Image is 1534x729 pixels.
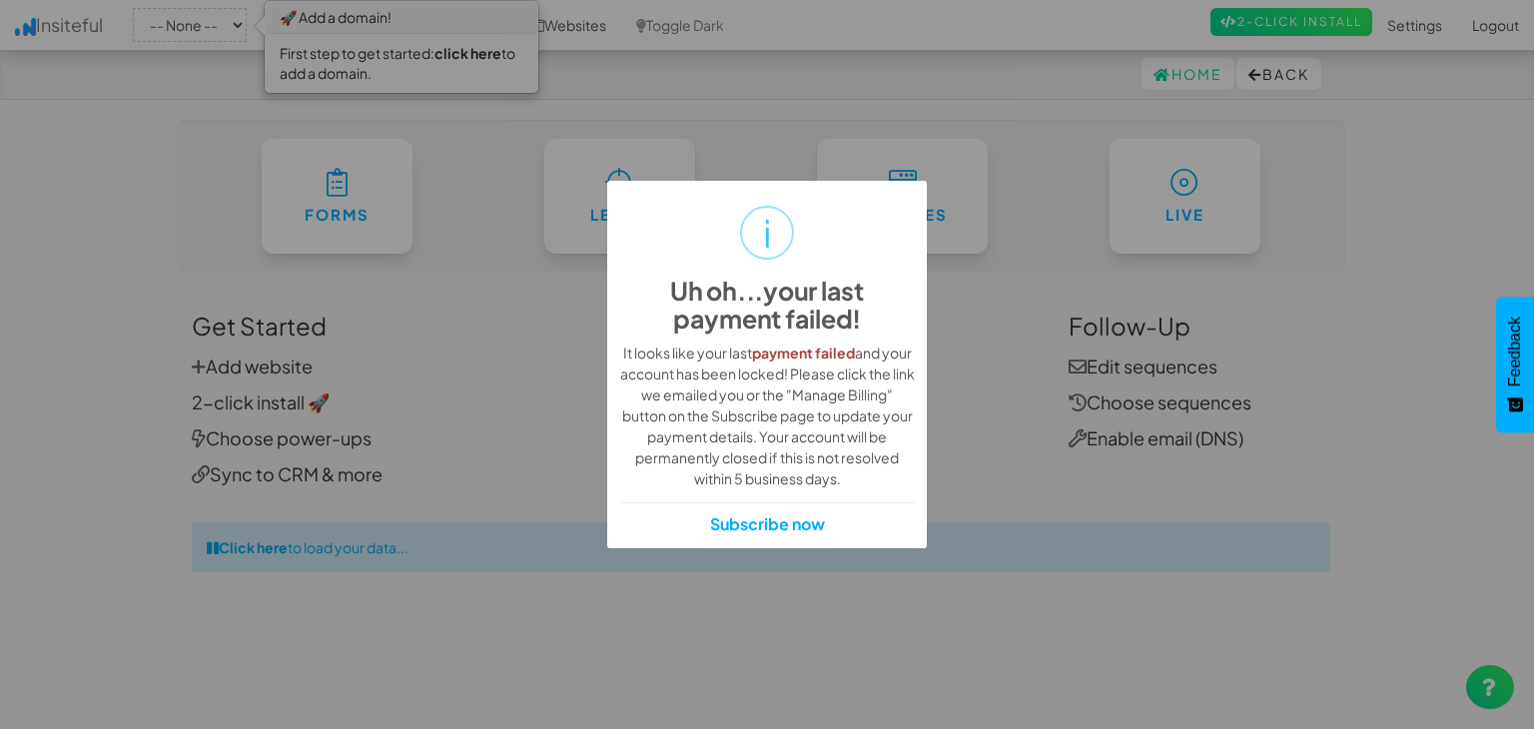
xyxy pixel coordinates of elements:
[1506,317,1524,386] span: Feedback
[752,344,855,362] strong: payment failed
[1496,297,1534,432] button: Feedback - Show survey
[710,513,825,536] a: Subscribe now
[763,208,772,258] div: i
[620,343,915,489] div: It looks like your last and your account has been locked! Please click the link we emailed you or...
[620,278,915,333] h2: Uh oh...your last payment failed!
